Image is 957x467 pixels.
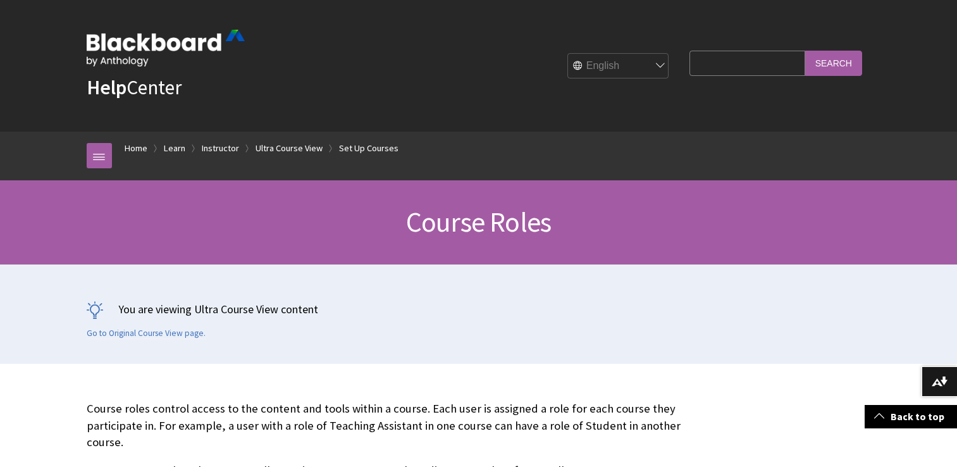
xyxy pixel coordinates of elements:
strong: Help [87,75,127,100]
a: Go to Original Course View page. [87,328,206,339]
a: Set Up Courses [339,140,398,156]
a: Instructor [202,140,239,156]
a: Ultra Course View [256,140,323,156]
a: Home [125,140,147,156]
p: You are viewing Ultra Course View content [87,301,871,317]
input: Search [805,51,862,75]
p: Course roles control access to the content and tools within a course. Each user is assigned a rol... [87,401,684,451]
a: Learn [164,140,185,156]
select: Site Language Selector [568,54,669,79]
img: Blackboard by Anthology [87,30,245,66]
a: HelpCenter [87,75,182,100]
span: Course Roles [406,204,551,239]
a: Back to top [865,405,957,428]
